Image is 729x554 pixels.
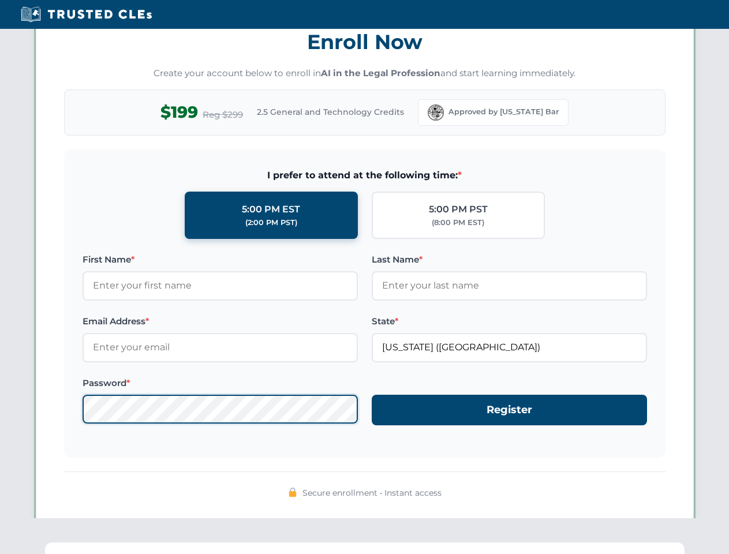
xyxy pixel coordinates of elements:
[372,395,647,425] button: Register
[448,106,559,118] span: Approved by [US_STATE] Bar
[372,333,647,362] input: Florida (FL)
[64,24,666,60] h3: Enroll Now
[302,486,442,499] span: Secure enrollment • Instant access
[83,376,358,390] label: Password
[64,67,666,80] p: Create your account below to enroll in and start learning immediately.
[203,108,243,122] span: Reg $299
[83,315,358,328] label: Email Address
[257,106,404,118] span: 2.5 General and Technology Credits
[428,104,444,121] img: Florida Bar
[160,99,198,125] span: $199
[432,217,484,229] div: (8:00 PM EST)
[372,271,647,300] input: Enter your last name
[83,253,358,267] label: First Name
[83,168,647,183] span: I prefer to attend at the following time:
[288,488,297,497] img: 🔒
[83,271,358,300] input: Enter your first name
[321,68,440,78] strong: AI in the Legal Profession
[245,217,297,229] div: (2:00 PM PST)
[429,202,488,217] div: 5:00 PM PST
[83,333,358,362] input: Enter your email
[242,202,300,217] div: 5:00 PM EST
[372,253,647,267] label: Last Name
[17,6,155,23] img: Trusted CLEs
[372,315,647,328] label: State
